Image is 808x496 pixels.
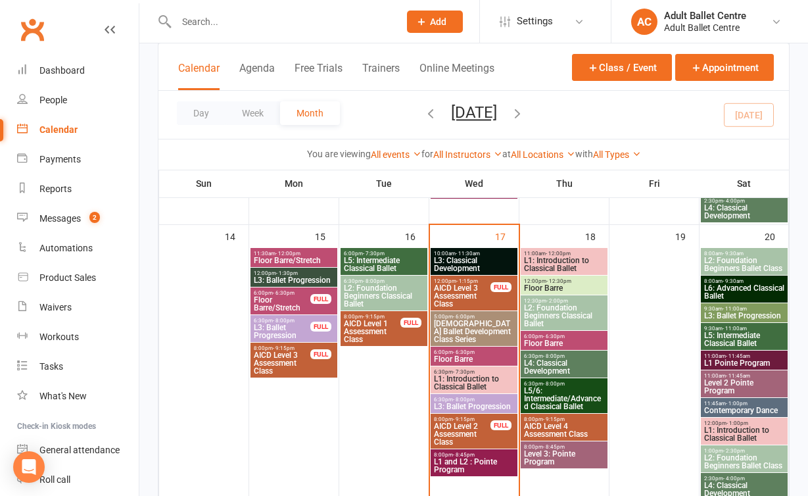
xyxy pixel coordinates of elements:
[433,452,515,458] span: 8:00pm
[546,251,571,257] span: - 12:00pm
[765,225,788,247] div: 20
[363,278,385,284] span: - 8:00pm
[363,314,385,320] span: - 9:15pm
[172,12,390,31] input: Search...
[523,339,605,347] span: Floor Barre
[159,170,249,197] th: Sun
[17,382,139,411] a: What's New
[405,225,429,247] div: 16
[490,282,511,292] div: FULL
[39,95,67,105] div: People
[675,54,774,81] button: Appointment
[39,361,63,372] div: Tasks
[421,149,433,159] strong: for
[703,401,785,407] span: 11:45am
[433,355,515,363] span: Floor Barre
[703,448,785,454] span: 1:00pm
[523,257,605,272] span: L1: Introduction to Classical Ballet
[17,263,139,293] a: Product Sales
[17,322,139,352] a: Workouts
[363,251,385,257] span: - 7:30pm
[543,334,565,339] span: - 6:30pm
[275,251,300,257] span: - 12:00pm
[253,276,335,284] span: L3: Ballet Progression
[343,284,425,308] span: L2: Foundation Beginners Classical Ballet
[419,62,494,90] button: Online Meetings
[703,426,785,442] span: L1: Introduction to Classical Ballet
[453,397,475,403] span: - 8:00pm
[17,465,139,495] a: Roll call
[575,149,593,159] strong: with
[429,170,519,197] th: Wed
[13,451,45,483] div: Open Intercom Messenger
[700,170,789,197] th: Sat
[572,54,672,81] button: Class / Event
[703,257,785,272] span: L2: Foundation Beginners Ballet Class
[39,332,79,342] div: Workouts
[523,359,605,375] span: L4: Classical Development
[253,318,311,324] span: 6:30pm
[703,306,785,312] span: 9:30am
[433,251,515,257] span: 10:00am
[453,349,475,355] span: - 6:30pm
[523,304,605,328] span: L2: Foundation Beginners Classical Ballet
[295,62,343,90] button: Free Trials
[723,251,744,257] span: - 9:30am
[16,13,49,46] a: Clubworx
[310,322,331,332] div: FULL
[517,7,553,36] span: Settings
[523,387,605,410] span: L5/6: Intermediate/Advanced Classical Ballet
[433,422,491,446] span: AICD Level 2 Assessment Class
[723,198,745,204] span: - 4:00pm
[17,174,139,204] a: Reports
[273,345,295,351] span: - 9:15pm
[546,298,568,304] span: - 2:00pm
[502,149,511,159] strong: at
[433,397,515,403] span: 6:30pm
[433,149,502,160] a: All Instructors
[543,416,565,422] span: - 9:15pm
[726,353,750,359] span: - 11:45am
[703,284,785,300] span: L6: Advanced Classical Ballet
[430,16,446,27] span: Add
[253,251,335,257] span: 11:30am
[726,373,750,379] span: - 11:45am
[249,170,339,197] th: Mon
[703,326,785,332] span: 9:30am
[433,284,491,308] span: AICD Level 3 Assessment Class
[39,445,120,455] div: General attendance
[343,320,401,343] span: AICD Level 1 Assessment Class
[39,65,85,76] div: Dashboard
[433,349,515,355] span: 6:00pm
[523,334,605,339] span: 6:00pm
[523,251,605,257] span: 11:00am
[400,318,421,328] div: FULL
[631,9,657,35] div: AC
[343,278,425,284] span: 6:30pm
[225,225,249,247] div: 14
[703,251,785,257] span: 8:00am
[39,272,96,283] div: Product Sales
[17,204,139,234] a: Messages 2
[703,278,785,284] span: 8:00am
[723,278,744,284] span: - 9:30am
[523,298,605,304] span: 12:30pm
[273,318,295,324] span: - 8:00pm
[39,302,72,312] div: Waivers
[39,154,81,164] div: Payments
[703,198,785,204] span: 2:30pm
[310,349,331,359] div: FULL
[523,381,605,387] span: 6:30pm
[433,257,515,272] span: L3: Classical Development
[433,458,515,474] span: L1 and L2 : Pointe Program
[543,444,565,450] span: - 8:45pm
[433,369,515,375] span: 6:30pm
[453,369,475,375] span: - 7:30pm
[239,62,275,90] button: Agenda
[253,351,311,375] span: AICD Level 3 Assessment Class
[17,234,139,263] a: Automations
[511,149,575,160] a: All Locations
[726,401,748,407] span: - 1:00pm
[39,184,72,194] div: Reports
[178,62,220,90] button: Calendar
